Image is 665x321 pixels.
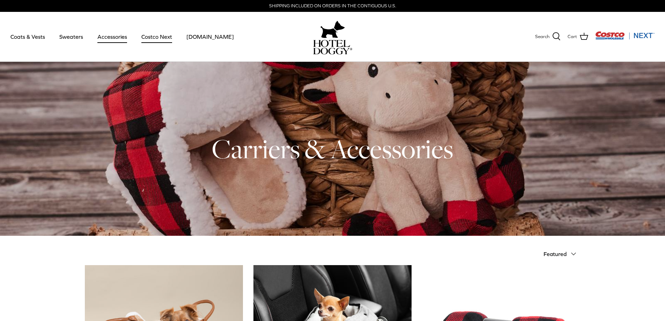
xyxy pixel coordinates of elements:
a: Search [535,32,561,41]
span: Search [535,33,549,41]
a: Coats & Vests [4,25,51,49]
a: Cart [568,32,588,41]
a: Costco Next [135,25,178,49]
a: hoteldoggy.com hoteldoggycom [313,19,352,54]
a: Visit Costco Next [595,36,655,41]
h1: Carriers & Accessories [85,132,581,166]
img: hoteldoggycom [313,40,352,54]
img: Costco Next [595,31,655,40]
button: Featured [544,246,581,262]
a: Accessories [91,25,133,49]
span: Featured [544,251,567,257]
img: hoteldoggy.com [320,19,345,40]
a: [DOMAIN_NAME] [180,25,240,49]
span: Cart [568,33,577,41]
a: Sweaters [53,25,89,49]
